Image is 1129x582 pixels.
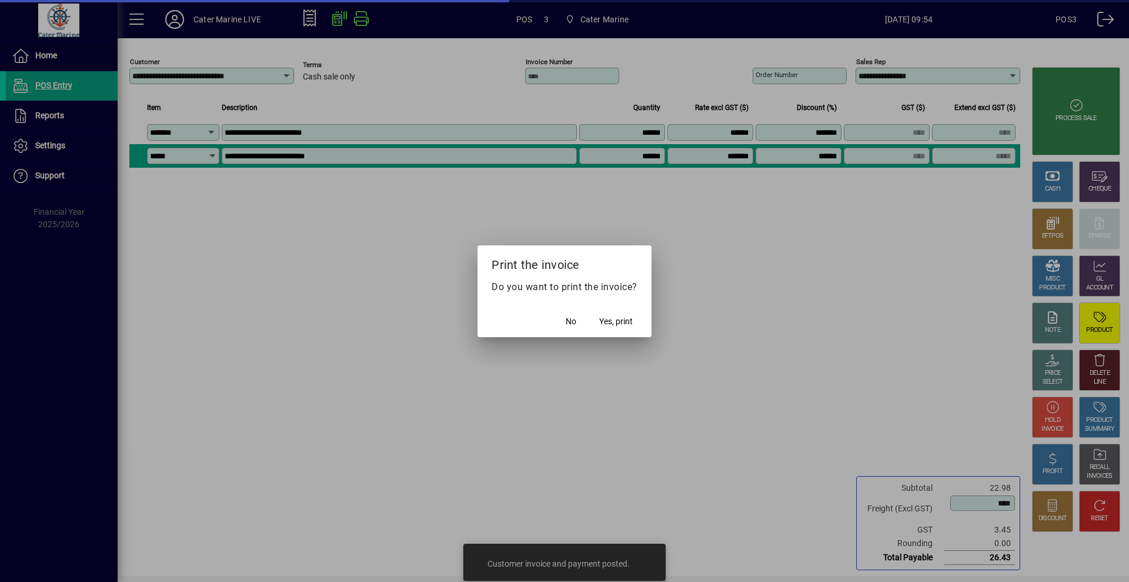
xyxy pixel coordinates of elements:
[566,315,576,328] span: No
[477,245,652,280] h2: Print the invoice
[594,311,637,332] button: Yes, print
[599,315,633,328] span: Yes, print
[492,280,637,294] p: Do you want to print the invoice?
[552,311,590,332] button: No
